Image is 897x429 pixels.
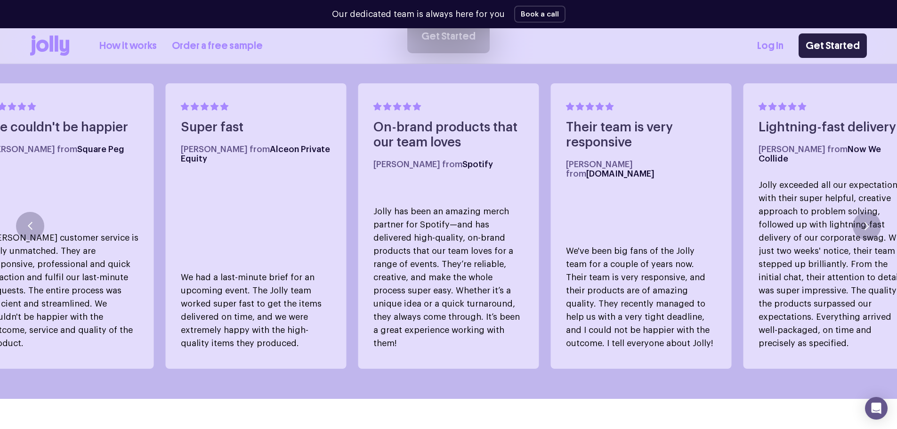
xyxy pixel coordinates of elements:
a: Log In [757,38,784,54]
a: How it works [99,38,157,54]
p: Jolly has been an amazing merch partner for Spotify—and has delivered high-quality, on-brand prod... [373,205,524,350]
button: Book a call [514,6,566,23]
a: Order a free sample [172,38,263,54]
p: We had a last-minute brief for an upcoming event. The Jolly team worked super fast to get the ite... [181,271,331,350]
h5: [PERSON_NAME] from [181,145,331,163]
p: We've been big fans of the Jolly team for a couple of years now. Their team is very responsive, a... [566,244,717,350]
span: [DOMAIN_NAME] [586,170,655,178]
h4: Super fast [181,120,331,135]
h5: [PERSON_NAME] from [373,160,524,169]
div: Open Intercom Messenger [865,397,888,420]
p: Our dedicated team is always here for you [332,8,505,21]
span: Spotify [462,160,493,169]
h5: [PERSON_NAME] from [566,160,717,178]
a: Get Started [799,33,867,58]
h4: On-brand products that our team loves [373,120,524,150]
span: Square Peg [77,145,124,154]
h4: Their team is very responsive [566,120,717,150]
